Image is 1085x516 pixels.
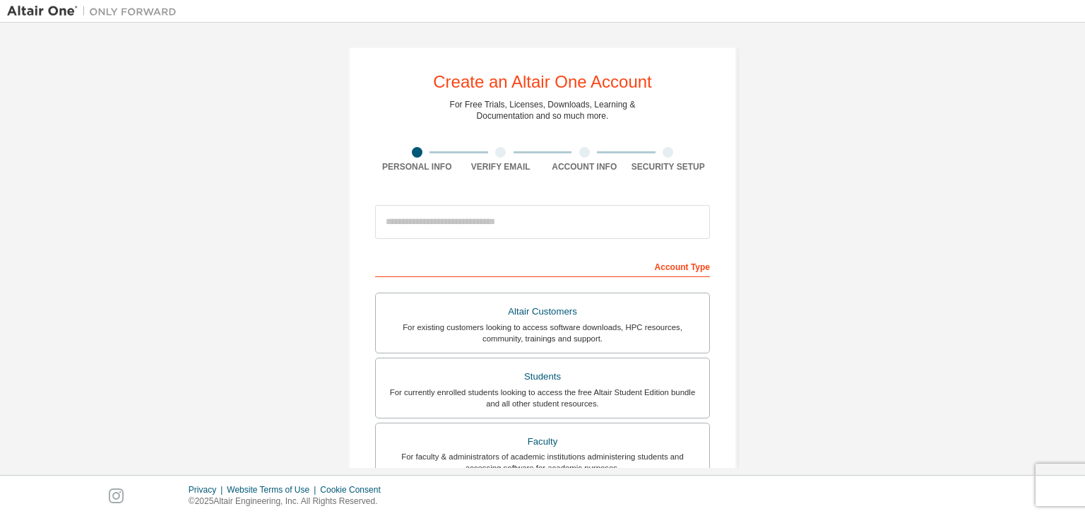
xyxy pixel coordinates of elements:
[109,488,124,503] img: instagram.svg
[542,161,627,172] div: Account Info
[320,484,389,496] div: Cookie Consent
[189,496,389,508] p: © 2025 Altair Engineering, Inc. All Rights Reserved.
[450,99,636,122] div: For Free Trials, Licenses, Downloads, Learning & Documentation and so much more.
[433,74,652,90] div: Create an Altair One Account
[384,302,701,322] div: Altair Customers
[384,387,701,409] div: For currently enrolled students looking to access the free Altair Student Edition bundle and all ...
[375,161,459,172] div: Personal Info
[7,4,184,18] img: Altair One
[384,451,701,474] div: For faculty & administrators of academic institutions administering students and accessing softwa...
[384,367,701,387] div: Students
[227,484,320,496] div: Website Terms of Use
[375,254,710,277] div: Account Type
[627,161,711,172] div: Security Setup
[189,484,227,496] div: Privacy
[384,432,701,452] div: Faculty
[384,322,701,344] div: For existing customers looking to access software downloads, HPC resources, community, trainings ...
[459,161,543,172] div: Verify Email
